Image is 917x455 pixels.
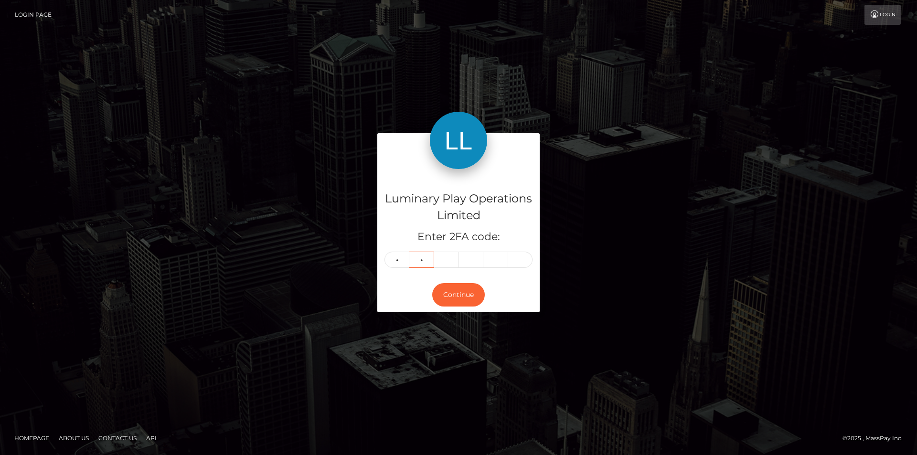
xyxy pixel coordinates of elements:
div: © 2025 , MassPay Inc. [842,433,910,444]
a: About Us [55,431,93,445]
img: Luminary Play Operations Limited [430,112,487,169]
a: API [142,431,160,445]
a: Login Page [15,5,52,25]
a: Contact Us [95,431,140,445]
a: Homepage [11,431,53,445]
a: Login [864,5,901,25]
h5: Enter 2FA code: [384,230,533,244]
button: Continue [432,283,485,307]
h4: Luminary Play Operations Limited [384,190,533,224]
